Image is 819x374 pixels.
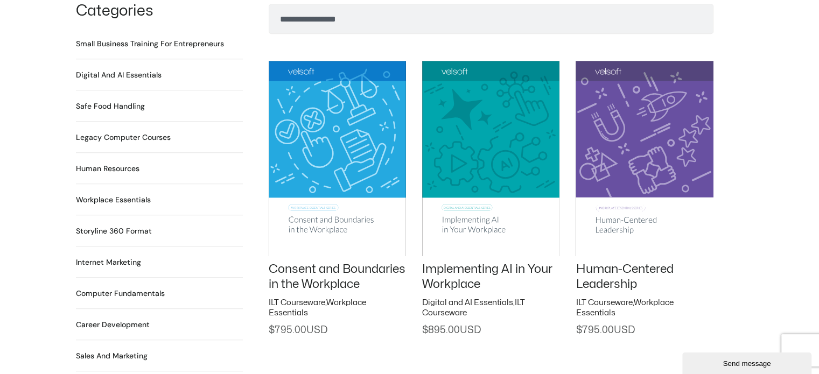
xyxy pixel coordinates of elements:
[76,319,150,330] a: Visit product category Career Development
[76,101,145,112] h2: Safe Food Handling
[76,257,141,268] h2: Internet Marketing
[76,38,224,50] a: Visit product category Small Business Training for Entrepreneurs
[76,319,150,330] h2: Career Development
[76,69,162,81] a: Visit product category Digital and AI Essentials
[576,298,713,319] h2: ,
[576,263,673,291] a: Human-Centered Leadership
[76,350,148,362] h2: Sales and Marketing
[576,299,632,307] a: ILT Courseware
[269,263,405,291] a: Consent and Boundaries in the Workplace
[76,163,139,174] a: Visit product category Human Resources
[422,326,428,335] span: $
[76,194,151,206] h2: Workplace Essentials
[76,101,145,112] a: Visit product category Safe Food Handling
[76,132,171,143] a: Visit product category Legacy Computer Courses
[422,326,481,335] span: 895.00
[76,194,151,206] a: Visit product category Workplace Essentials
[422,299,513,307] a: Digital and AI Essentials
[76,38,224,50] h2: Small Business Training for Entrepreneurs
[76,132,171,143] h2: Legacy Computer Courses
[269,326,275,335] span: $
[76,288,165,299] h2: Computer Fundamentals
[576,326,582,335] span: $
[76,225,152,237] h2: Storyline 360 Format
[422,298,559,319] h2: ,
[269,298,406,319] h2: ,
[76,4,243,19] h1: Categories
[76,350,148,362] a: Visit product category Sales and Marketing
[76,69,162,81] h2: Digital and AI Essentials
[76,163,139,174] h2: Human Resources
[422,263,552,291] a: Implementing AI in Your Workplace
[682,350,814,374] iframe: chat widget
[576,326,634,335] span: 795.00
[269,299,325,307] a: ILT Courseware
[76,288,165,299] a: Visit product category Computer Fundamentals
[269,326,327,335] span: 795.00
[76,225,152,237] a: Visit product category Storyline 360 Format
[76,257,141,268] a: Visit product category Internet Marketing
